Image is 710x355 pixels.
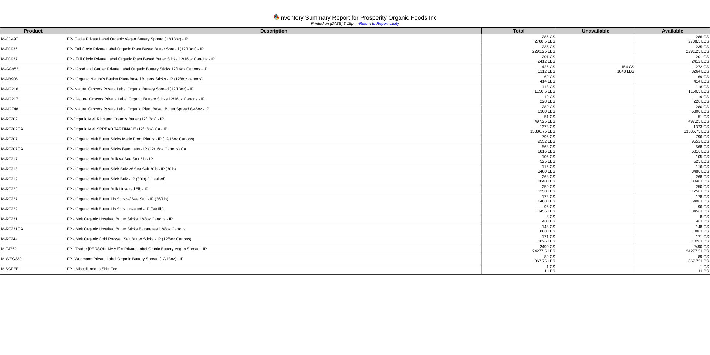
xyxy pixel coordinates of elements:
[66,134,482,144] td: FP - Organic Melt Butter Sticks Made From Plants - IP (12/16oz Cartons)
[635,214,710,224] td: 8 CS 48 LBS
[0,234,66,244] td: M-RF244
[481,214,556,224] td: 8 CS 48 LBS
[635,124,710,134] td: 1373 CS 13386.75 LBS
[481,164,556,174] td: 116 CS 3480 LBS
[635,134,710,144] td: 796 CS 9552 LBS
[0,174,66,184] td: M-RF219
[0,134,66,144] td: M-RF207
[273,14,279,20] img: graph.gif
[0,74,66,84] td: M-NB906
[556,28,635,34] th: Unavailable
[0,124,66,134] td: M-RF202CA
[481,254,556,264] td: 89 CS 867.75 LBS
[481,184,556,194] td: 250 CS 1250 LBS
[635,244,710,254] td: 2490 CS 24277.5 LBS
[481,244,556,254] td: 2490 CS 24277.5 LBS
[0,264,66,274] td: MISCFEE
[481,194,556,204] td: 178 CS 6408 LBS
[481,114,556,124] td: 51 CS 497.25 LBS
[0,28,66,34] th: Product
[66,84,482,94] td: FP- Natural Grocers Private Label Organic Buttery Spread (12/13oz) - IP
[481,44,556,54] td: 235 CS 2291.25 LBS
[66,174,482,184] td: FP - Organic Melt Butter Stick Bulk - IP (30lb) (Unsalted)
[481,174,556,184] td: 268 CS 8040 LBS
[481,34,556,44] td: 286 CS 2788.5 LBS
[481,134,556,144] td: 796 CS 9552 LBS
[635,254,710,264] td: 89 CS 867.75 LBS
[635,234,710,244] td: 171 CS 1026 LBS
[66,64,482,74] td: FP - Good and Gather Private Label Organic Buttery Sticks 12/16oz Cartons - IP
[0,104,66,114] td: M-NG748
[635,28,710,34] th: Available
[0,94,66,104] td: M-NG217
[481,154,556,164] td: 105 CS 525 LBS
[66,254,482,264] td: FP- Wegmans Private Label Organic Buttery Spread (12/13oz) - IP
[0,194,66,204] td: M-RF227
[66,44,482,54] td: FP- Full Circle Private Label Organic Plant Based Butter Spread (12/13oz) - IP
[0,254,66,264] td: M-WEG339
[635,194,710,204] td: 178 CS 6408 LBS
[635,204,710,214] td: 96 CS 3456 LBS
[481,124,556,134] td: 1373 CS 13386.75 LBS
[635,44,710,54] td: 235 CS 2291.25 LBS
[481,144,556,154] td: 568 CS 6816 LBS
[66,204,482,214] td: FP - Organic Melt Butter 1lb Stick Unsalted - IP (36/1lb)
[481,74,556,84] td: 69 CS 414 LBS
[66,154,482,164] td: FP - Organic Melt Butter Bulk w/ Sea Salt 5lb - IP
[0,44,66,54] td: M-FC936
[635,144,710,154] td: 568 CS 6816 LBS
[481,224,556,234] td: 148 CS 888 LBS
[66,114,482,124] td: FP-Organic Melt Rich and Creamy Butter (12/13oz) - IP
[66,54,482,64] td: FP - Full Circle Private Label Organic Plant Based Butter Sticks 12/16oz Cartons - IP
[635,264,710,274] td: 1 CS 1 LBS
[66,224,482,234] td: FP - Melt Organic Unsalted Butter Sticks Batonettes 12/8oz Cartons
[359,21,399,26] a: Return to Report Utility
[635,74,710,84] td: 69 CS 414 LBS
[66,164,482,174] td: FP - Organic Melt Butter Stick Bulk w/ Sea Salt 30lb - IP (30lb)
[0,164,66,174] td: M-RF218
[481,94,556,104] td: 19 CS 228 LBS
[66,74,482,84] td: FP - Organic Nature's Basket Plant-Based Buttery Sticks - IP (12/8oz cartons)
[635,64,710,74] td: 272 CS 3264 LBS
[0,114,66,124] td: M-RF202
[635,174,710,184] td: 268 CS 8040 LBS
[635,94,710,104] td: 19 CS 228 LBS
[66,94,482,104] td: FP - Natural Grocers Private Label Organic Buttery Sticks 12/16oz Cartons - IP
[66,124,482,134] td: FP-Organic Melt SPREAD TARTINADE (12/13oz) CA - IP
[481,28,556,34] th: Total
[66,104,482,114] td: FP- Natural Grocers Private Label Organic Plant Based Butter Spread 8/45oz - IP
[0,214,66,224] td: M-RF231
[635,54,710,64] td: 201 CS 2412 LBS
[66,28,482,34] th: Description
[0,54,66,64] td: M-FC937
[0,144,66,154] td: M-RF207CA
[66,194,482,204] td: FP - Organic Melt Butter 1lb Stick w/ Sea Salt - IP (36/1lb)
[0,84,66,94] td: M-NG216
[635,84,710,94] td: 118 CS 1150.5 LBS
[635,114,710,124] td: 51 CS 497.25 LBS
[481,84,556,94] td: 118 CS 1150.5 LBS
[0,244,66,254] td: M-TJ762
[66,184,482,194] td: FP - Organic Melt Butter Bulk Unsalted 5lb - IP
[556,64,635,74] td: 154 CS 1848 LBS
[481,104,556,114] td: 280 CS 6300 LBS
[635,154,710,164] td: 105 CS 525 LBS
[66,264,482,274] td: FP - Miscellaneous Shift Fee
[481,234,556,244] td: 171 CS 1026 LBS
[0,204,66,214] td: M-RF229
[635,104,710,114] td: 280 CS 6300 LBS
[481,64,556,74] td: 426 CS 5112 LBS
[66,244,482,254] td: FP - Trader [PERSON_NAME]'s Private Label Oranic Buttery Vegan Spread - IP
[635,34,710,44] td: 286 CS 2788.5 LBS
[635,164,710,174] td: 116 CS 3480 LBS
[481,204,556,214] td: 96 CS 3456 LBS
[0,34,66,44] td: M-CD497
[0,154,66,164] td: M-RF217
[66,234,482,244] td: FP - Melt Organic Cold Pressed Salt Butter Sticks - IP (12/8oz Cartons)
[481,264,556,274] td: 1 CS 1 LBS
[0,64,66,74] td: M-GG953
[481,54,556,64] td: 201 CS 2412 LBS
[635,184,710,194] td: 250 CS 1250 LBS
[66,144,482,154] td: FP - Organic Melt Butter Sticks Batonnets - IP (12/16oz Cartons) CA
[66,214,482,224] td: FP - Melt Organic Unsalted Butter Sticks 12/8oz Cartons - IP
